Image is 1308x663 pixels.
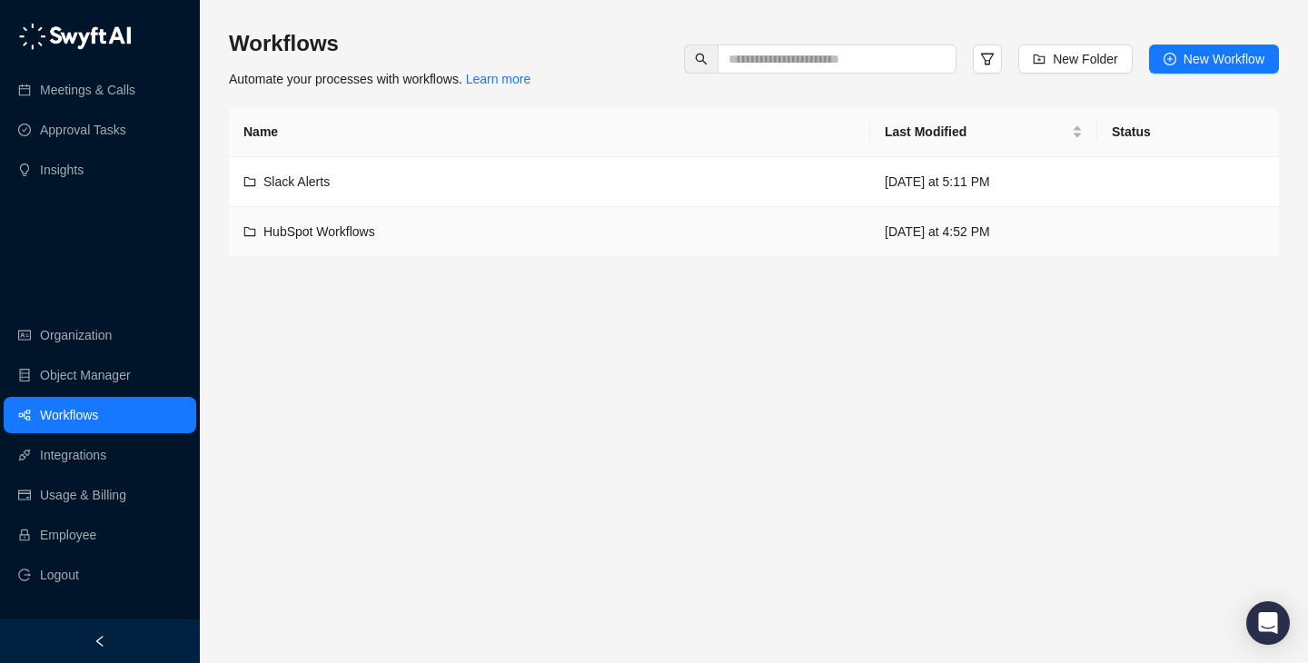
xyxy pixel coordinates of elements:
[40,357,131,393] a: Object Manager
[1033,53,1045,65] span: folder-add
[263,224,375,239] span: HubSpot Workflows
[263,174,330,189] span: Slack Alerts
[40,517,96,553] a: Employee
[1164,53,1176,65] span: plus-circle
[870,157,1097,207] td: [DATE] at 5:11 PM
[1018,45,1133,74] button: New Folder
[40,557,79,593] span: Logout
[229,72,530,86] span: Automate your processes with workflows.
[40,477,126,513] a: Usage & Billing
[1097,107,1279,157] th: Status
[243,225,256,238] span: folder
[1246,601,1290,645] div: Open Intercom Messenger
[1053,49,1118,69] span: New Folder
[18,23,132,50] img: logo-05li4sbe.png
[229,29,530,58] h3: Workflows
[870,207,1097,257] td: [DATE] at 4:52 PM
[870,107,1097,157] th: Last Modified
[229,107,870,157] th: Name
[94,635,106,648] span: left
[40,112,126,148] a: Approval Tasks
[695,53,708,65] span: search
[40,72,135,108] a: Meetings & Calls
[40,397,98,433] a: Workflows
[40,317,112,353] a: Organization
[980,52,995,66] span: filter
[18,569,31,581] span: logout
[1149,45,1279,74] button: New Workflow
[40,152,84,188] a: Insights
[243,175,256,188] span: folder
[466,72,531,86] a: Learn more
[1184,49,1264,69] span: New Workflow
[40,437,106,473] a: Integrations
[885,122,1068,142] span: Last Modified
